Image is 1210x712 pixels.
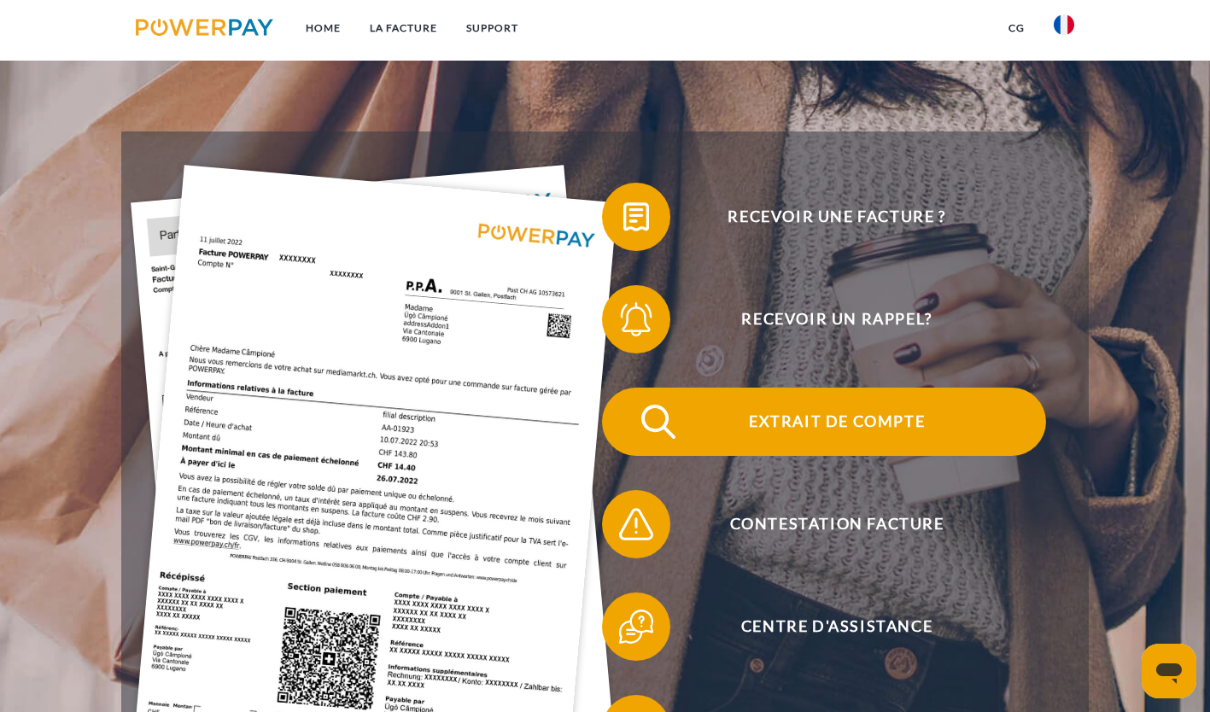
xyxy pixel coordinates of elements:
[628,490,1046,558] span: Contestation Facture
[615,196,658,238] img: qb_bill.svg
[602,490,1046,558] button: Contestation Facture
[637,400,680,443] img: qb_search.svg
[1054,15,1074,35] img: fr
[291,13,355,44] a: Home
[355,13,452,44] a: LA FACTURE
[602,592,1046,661] button: Centre d'assistance
[628,285,1046,353] span: Recevoir un rappel?
[628,388,1046,456] span: Extrait de compte
[615,503,658,546] img: qb_warning.svg
[602,285,1046,353] button: Recevoir un rappel?
[994,13,1039,44] a: CG
[628,183,1046,251] span: Recevoir une facture ?
[602,183,1046,251] button: Recevoir une facture ?
[602,388,1046,456] button: Extrait de compte
[136,19,273,36] img: logo-powerpay.svg
[1142,644,1196,698] iframe: Bouton de lancement de la fenêtre de messagerie
[628,592,1046,661] span: Centre d'assistance
[615,605,658,648] img: qb_help.svg
[615,298,658,341] img: qb_bell.svg
[452,13,533,44] a: Support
